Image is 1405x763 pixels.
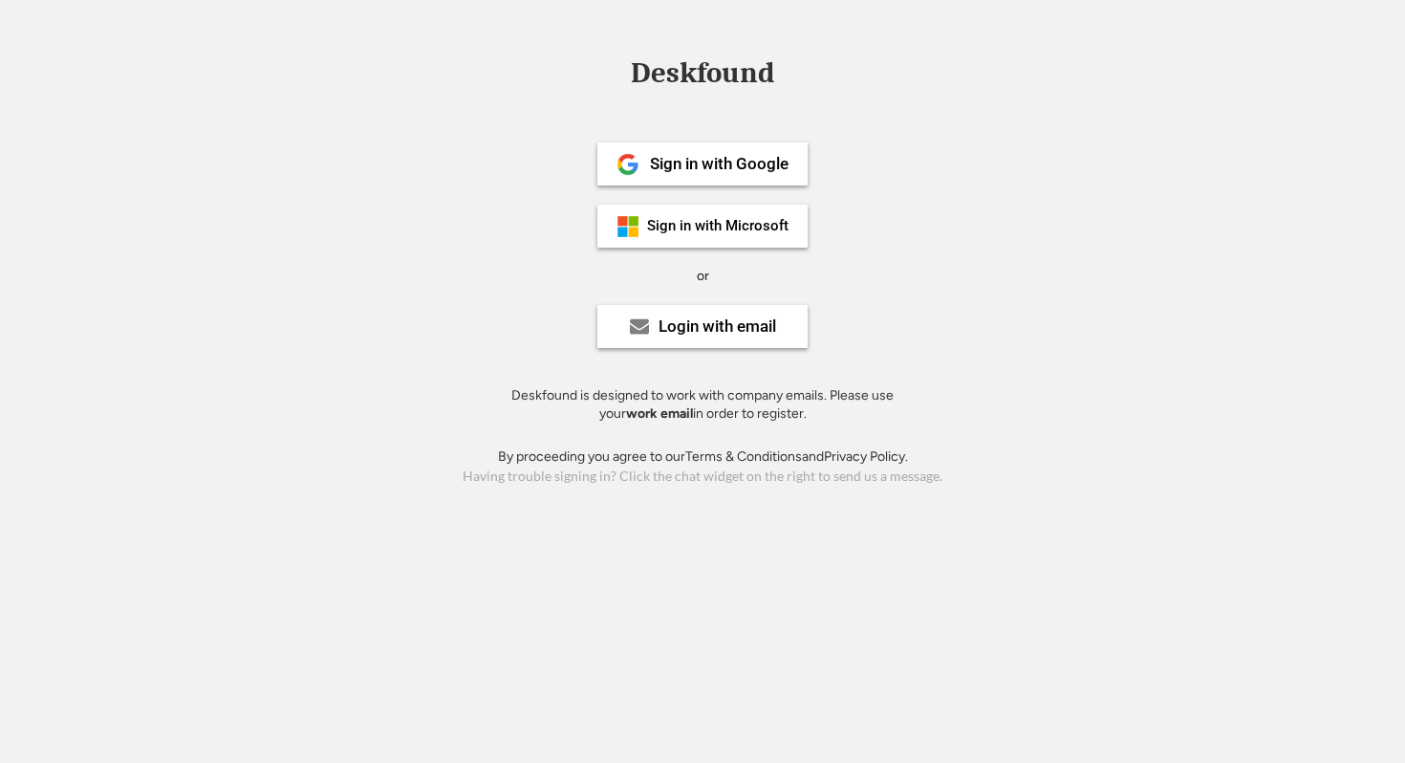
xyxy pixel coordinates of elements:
img: ms-symbollockup_mssymbol_19.png [616,215,639,238]
div: Sign in with Microsoft [647,219,789,233]
div: Deskfound [621,58,784,88]
div: or [697,267,709,286]
div: By proceeding you agree to our and [498,447,908,467]
div: Sign in with Google [650,156,789,172]
div: Deskfound is designed to work with company emails. Please use your in order to register. [487,386,918,424]
strong: work email [626,405,693,422]
img: 1024px-Google__G__Logo.svg.png [616,153,639,176]
a: Terms & Conditions [685,448,802,465]
a: Privacy Policy. [824,448,908,465]
div: Login with email [659,318,776,335]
